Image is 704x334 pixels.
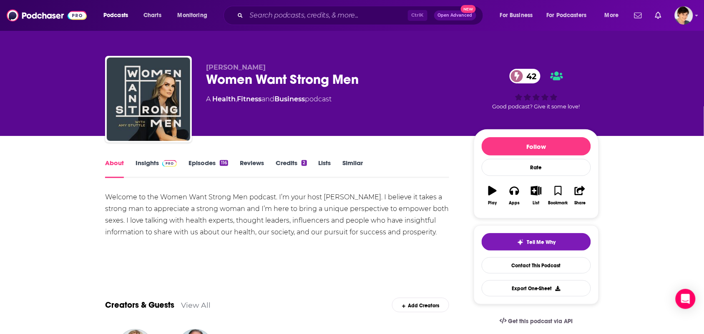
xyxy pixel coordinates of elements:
div: Apps [509,201,520,206]
button: open menu [172,9,218,22]
div: Search podcasts, credits, & more... [231,6,491,25]
a: Show notifications dropdown [631,8,645,23]
a: Episodes116 [189,159,228,178]
a: 42 [510,69,541,83]
span: 42 [518,69,541,83]
button: open menu [541,9,599,22]
a: Show notifications dropdown [652,8,665,23]
div: 42Good podcast? Give it some love! [474,63,599,115]
span: Open Advanced [438,13,473,18]
button: Open AdvancedNew [434,10,476,20]
span: Ctrl K [408,10,427,21]
a: Credits2 [276,159,307,178]
span: Podcasts [103,10,128,21]
a: Lists [319,159,331,178]
span: and [261,95,274,103]
input: Search podcasts, credits, & more... [246,9,408,22]
div: Add Creators [392,298,449,312]
img: User Profile [675,6,693,25]
a: About [105,159,124,178]
span: Tell Me Why [527,239,556,246]
span: Get this podcast via API [508,318,573,325]
button: Export One-Sheet [482,280,591,296]
div: 2 [302,160,307,166]
a: Similar [343,159,363,178]
div: Share [574,201,586,206]
img: Podchaser - Follow, Share and Rate Podcasts [7,8,87,23]
button: List [525,181,547,211]
button: Share [569,181,591,211]
a: Get this podcast via API [493,311,580,331]
span: Charts [143,10,161,21]
div: Bookmark [548,201,568,206]
button: Play [482,181,503,211]
span: Good podcast? Give it some love! [493,103,580,110]
img: tell me why sparkle [517,239,524,246]
div: Play [488,201,497,206]
button: Apps [503,181,525,211]
span: New [461,5,476,13]
a: Fitness [237,95,261,103]
div: Open Intercom Messenger [676,289,696,309]
a: Charts [138,9,166,22]
a: Creators & Guests [105,300,174,310]
span: Logged in as bethwouldknow [675,6,693,25]
div: Rate [482,159,591,176]
a: View All [181,301,211,309]
button: Follow [482,137,591,156]
button: Bookmark [547,181,569,211]
button: Show profile menu [675,6,693,25]
span: Monitoring [178,10,207,21]
span: For Business [500,10,533,21]
button: open menu [98,9,139,22]
button: open menu [494,9,543,22]
a: Health [212,95,236,103]
div: Welcome to the Women Want Strong Men podcast. I’m your host [PERSON_NAME]. I believe it takes a s... [105,191,449,238]
button: tell me why sparkleTell Me Why [482,233,591,251]
a: Reviews [240,159,264,178]
a: Business [274,95,305,103]
div: A podcast [206,94,332,104]
div: 116 [220,160,228,166]
div: List [533,201,540,206]
span: , [236,95,237,103]
a: Contact This Podcast [482,257,591,274]
img: Women Want Strong Men [107,58,190,141]
button: open menu [599,9,629,22]
a: InsightsPodchaser Pro [136,159,177,178]
span: [PERSON_NAME] [206,63,266,71]
span: For Podcasters [547,10,587,21]
span: More [605,10,619,21]
img: Podchaser Pro [162,160,177,167]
